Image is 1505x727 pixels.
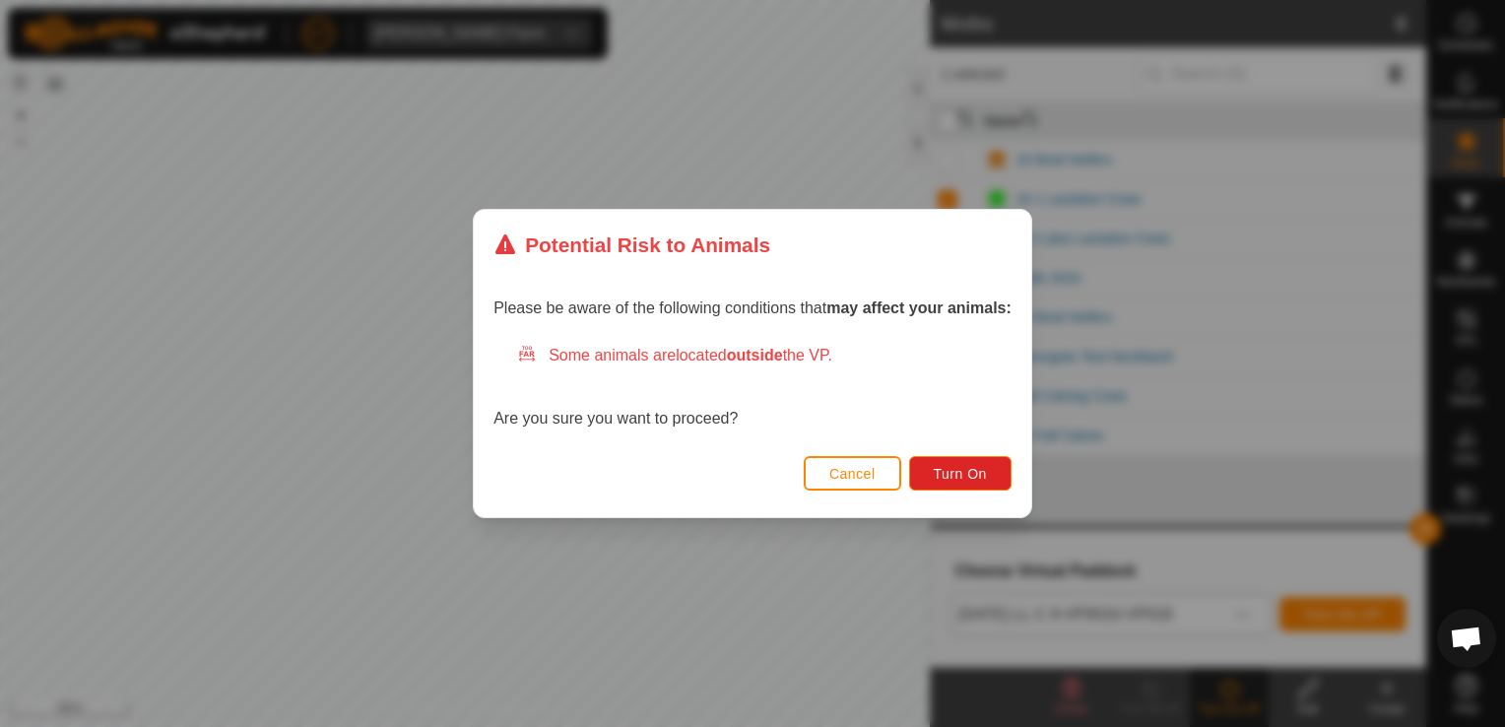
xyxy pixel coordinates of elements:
div: Some animals are [517,344,1012,367]
div: Open chat [1437,609,1496,668]
strong: outside [727,347,783,363]
button: Cancel [804,456,901,491]
button: Turn On [909,456,1012,491]
span: Cancel [829,466,876,482]
span: located the VP. [676,347,832,363]
strong: may affect your animals: [826,299,1012,316]
span: Please be aware of the following conditions that [493,299,1012,316]
span: Turn On [934,466,987,482]
div: Are you sure you want to proceed? [493,344,1012,430]
div: Potential Risk to Animals [493,230,770,260]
